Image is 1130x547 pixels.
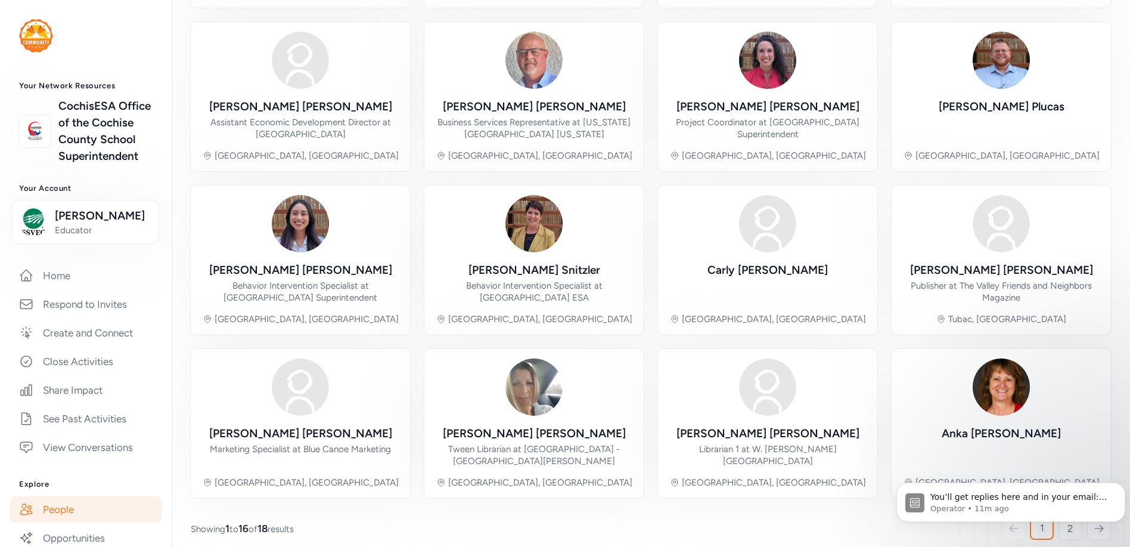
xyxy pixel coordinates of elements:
[468,262,600,279] div: [PERSON_NAME] Snitzler
[739,359,796,416] img: Avatar
[272,32,329,89] img: Avatar
[668,116,868,140] div: Project Coordinator at [GEOGRAPHIC_DATA] Superintendent
[901,280,1101,304] div: Publisher at The Valley Friends and Neighbors Magazine
[434,116,634,140] div: Business Services Representative at [US_STATE][GEOGRAPHIC_DATA] [US_STATE]
[210,443,391,455] div: Marketing Specialist at Blue Canoe Marketing
[272,359,329,416] img: Avatar
[10,320,162,346] a: Create and Connect
[973,32,1030,89] img: Avatar
[209,98,392,115] div: [PERSON_NAME] [PERSON_NAME]
[682,150,866,162] div: [GEOGRAPHIC_DATA], [GEOGRAPHIC_DATA]
[448,477,632,489] div: [GEOGRAPHIC_DATA], [GEOGRAPHIC_DATA]
[22,118,48,144] img: logo
[215,150,399,162] div: [GEOGRAPHIC_DATA], [GEOGRAPHIC_DATA]
[55,224,151,236] span: Educator
[19,480,153,489] h3: Explore
[505,195,563,252] img: Avatar
[215,477,399,489] div: [GEOGRAPHIC_DATA], [GEOGRAPHIC_DATA]
[973,359,1030,416] img: Avatar
[707,262,828,279] div: Carly [PERSON_NAME]
[973,195,1030,252] img: Avatar
[10,406,162,432] a: See Past Activities
[676,425,859,442] div: [PERSON_NAME] [PERSON_NAME]
[225,523,229,534] span: 1
[191,521,294,536] span: Showing to of results
[215,313,399,325] div: [GEOGRAPHIC_DATA], [GEOGRAPHIC_DATA]
[10,434,162,461] a: View Conversations
[11,200,159,244] button: [PERSON_NAME]Educator
[200,116,401,140] div: Assistant Economic Development Director at [GEOGRAPHIC_DATA]
[739,32,796,89] img: Avatar
[19,19,53,52] img: logo
[19,81,153,91] h3: Your Network Resources
[448,313,632,325] div: [GEOGRAPHIC_DATA], [GEOGRAPHIC_DATA]
[505,359,563,416] img: Avatar
[910,262,1093,279] div: [PERSON_NAME] [PERSON_NAME]
[443,98,626,115] div: [PERSON_NAME] [PERSON_NAME]
[915,150,1100,162] div: [GEOGRAPHIC_DATA], [GEOGRAPHIC_DATA]
[739,195,796,252] img: Avatar
[58,98,153,165] a: CochisESA Office of the Cochise County School Superintendent
[948,313,1066,325] div: Tubac, [GEOGRAPHIC_DATA]
[10,377,162,403] a: Share Impact
[209,262,392,279] div: [PERSON_NAME] [PERSON_NAME]
[55,208,151,224] span: [PERSON_NAME]
[434,280,634,304] div: Behavior Intervention Specialist at [GEOGRAPHIC_DATA] ESA
[10,348,162,375] a: Close Activities
[668,443,868,467] div: Librarian 1 at W. [PERSON_NAME][GEOGRAPHIC_DATA]
[443,425,626,442] div: [PERSON_NAME] [PERSON_NAME]
[892,458,1130,541] iframe: Intercom notifications message
[272,195,329,252] img: Avatar
[505,32,563,89] img: Avatar
[942,425,1061,442] div: Anka [PERSON_NAME]
[10,291,162,317] a: Respond to Invites
[238,523,249,534] span: 16
[10,262,162,289] a: Home
[209,425,392,442] div: [PERSON_NAME] [PERSON_NAME]
[939,98,1064,115] div: [PERSON_NAME] Plucas
[682,477,866,489] div: [GEOGRAPHIC_DATA], [GEOGRAPHIC_DATA]
[448,150,632,162] div: [GEOGRAPHIC_DATA], [GEOGRAPHIC_DATA]
[257,523,268,534] span: 18
[434,443,634,467] div: Tween Librarian at [GEOGRAPHIC_DATA] - [GEOGRAPHIC_DATA][PERSON_NAME]
[200,280,401,304] div: Behavior Intervention Specialist at [GEOGRAPHIC_DATA] Superintendent
[10,496,162,523] a: People
[676,98,859,115] div: [PERSON_NAME] [PERSON_NAME]
[682,313,866,325] div: [GEOGRAPHIC_DATA], [GEOGRAPHIC_DATA]
[19,184,153,193] h3: Your Account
